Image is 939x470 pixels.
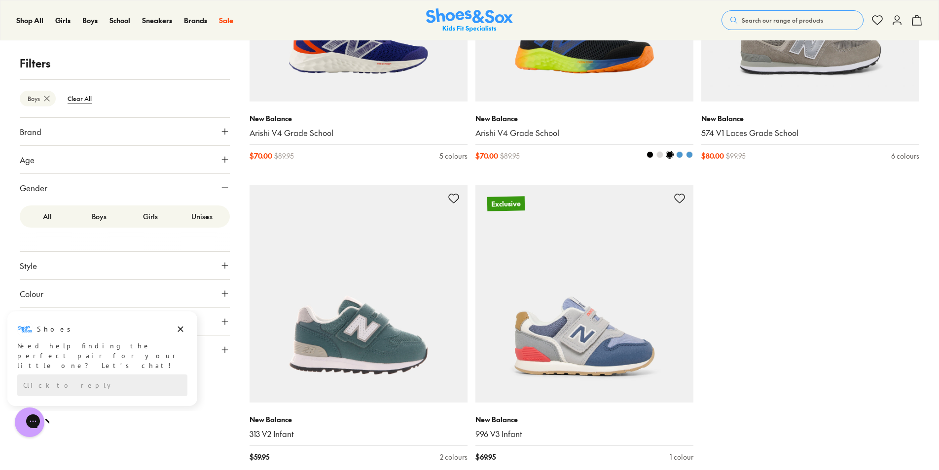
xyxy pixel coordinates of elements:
[726,151,746,161] span: $ 99.95
[142,15,172,25] span: Sneakers
[10,404,49,440] iframe: Gorgias live chat messenger
[250,452,269,462] span: $ 59.95
[20,146,230,173] button: Age
[55,15,71,25] span: Girls
[16,15,43,25] span: Shop All
[250,128,468,138] a: Arishi V4 Grade School
[22,207,73,226] label: All
[73,207,125,226] label: Boys
[475,128,693,138] a: Arishi V4 Grade School
[17,31,187,61] div: Need help finding the perfect pair for your little one? Let’s chat!
[891,151,919,161] div: 6 colours
[20,126,41,137] span: Brand
[55,15,71,26] a: Girls
[7,1,197,96] div: Campaign message
[742,16,823,25] span: Search our range of products
[219,15,233,26] a: Sale
[475,185,693,403] a: Exclusive
[7,11,197,61] div: Message from Shoes. Need help finding the perfect pair for your little one? Let’s chat!
[20,260,37,271] span: Style
[20,91,56,106] btn: Boys
[701,113,919,124] p: New Balance
[439,151,468,161] div: 5 colours
[475,414,693,425] p: New Balance
[109,15,130,25] span: School
[20,154,35,166] span: Age
[250,151,272,161] span: $ 70.00
[250,414,468,425] p: New Balance
[20,280,230,307] button: Colour
[20,288,43,300] span: Colour
[701,151,724,161] span: $ 80.00
[670,452,693,462] div: 1 colour
[20,55,230,71] p: Filters
[174,12,187,26] button: Dismiss campaign
[20,174,230,201] button: Gender
[82,15,98,26] a: Boys
[20,182,47,194] span: Gender
[722,10,864,30] button: Search our range of products
[250,113,468,124] p: New Balance
[125,207,177,226] label: Girls
[60,90,100,107] btn: Clear All
[37,14,76,24] h3: Shoes
[17,11,33,27] img: Shoes logo
[20,308,230,336] button: Price
[475,151,498,161] span: $ 70.00
[475,452,496,462] span: $ 69.95
[184,15,207,26] a: Brands
[274,151,294,161] span: $ 89.95
[250,429,468,439] a: 313 V2 Infant
[16,15,43,26] a: Shop All
[20,252,230,279] button: Style
[701,128,919,138] a: 574 V1 Laces Grade School
[142,15,172,26] a: Sneakers
[109,15,130,26] a: School
[426,8,513,33] img: SNS_Logo_Responsive.svg
[184,15,207,25] span: Brands
[440,452,468,462] div: 2 colours
[426,8,513,33] a: Shoes & Sox
[487,197,525,211] p: Exclusive
[475,429,693,439] a: 996 V3 Infant
[500,151,520,161] span: $ 89.95
[17,65,187,86] div: Reply to the campaigns
[475,113,693,124] p: New Balance
[20,118,230,145] button: Brand
[177,207,228,226] label: Unisex
[82,15,98,25] span: Boys
[219,15,233,25] span: Sale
